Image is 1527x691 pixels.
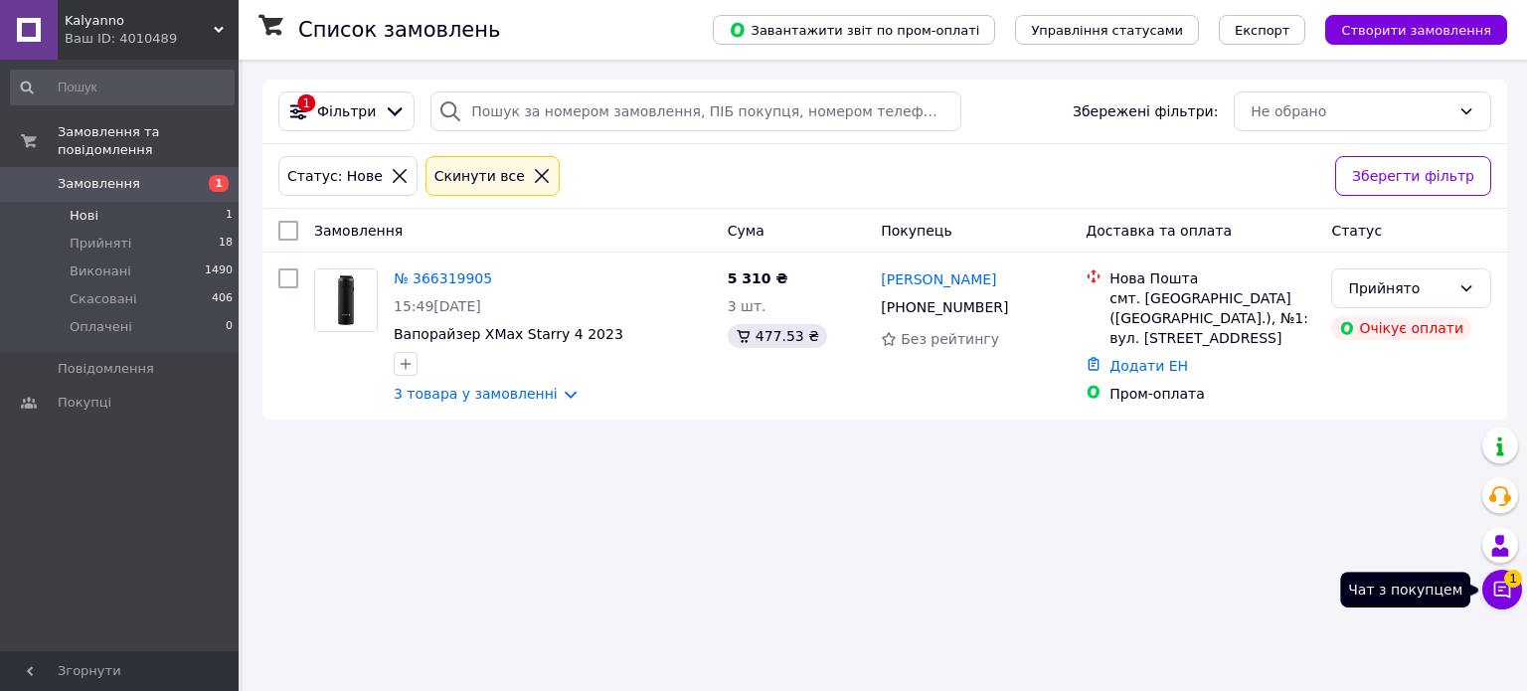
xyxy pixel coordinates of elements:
[728,223,764,239] span: Cума
[728,324,827,348] div: 477.53 ₴
[1109,384,1315,404] div: Пром-оплата
[1331,223,1382,239] span: Статус
[1340,572,1470,607] div: Чат з покупцем
[58,123,239,159] span: Замовлення та повідомлення
[877,293,1012,321] div: [PHONE_NUMBER]
[70,235,131,253] span: Прийняті
[881,269,996,289] a: [PERSON_NAME]
[226,207,233,225] span: 1
[728,270,788,286] span: 5 310 ₴
[430,91,960,131] input: Пошук за номером замовлення, ПІБ покупця, номером телефону, Email, номером накладної
[58,360,154,378] span: Повідомлення
[298,18,500,42] h1: Список замовлень
[314,268,378,332] a: Фото товару
[1086,223,1232,239] span: Доставка та оплата
[70,262,131,280] span: Виконані
[219,235,233,253] span: 18
[315,269,377,331] img: Фото товару
[881,223,951,239] span: Покупець
[1341,23,1491,38] span: Створити замовлення
[1352,165,1474,187] span: Зберегти фільтр
[317,101,376,121] span: Фільтри
[394,386,558,402] a: 3 товара у замовленні
[394,270,492,286] a: № 366319905
[58,175,140,193] span: Замовлення
[394,326,623,342] a: Вапорайзер XMax Starry 4 2023
[58,394,111,412] span: Покупці
[212,290,233,308] span: 406
[1504,570,1522,588] span: 1
[1235,23,1290,38] span: Експорт
[1335,156,1491,196] button: Зберегти фільтр
[901,331,999,347] span: Без рейтингу
[1331,316,1471,340] div: Очікує оплати
[1109,288,1315,348] div: смт. [GEOGRAPHIC_DATA] ([GEOGRAPHIC_DATA].), №1: вул. [STREET_ADDRESS]
[1031,23,1183,38] span: Управління статусами
[205,262,233,280] span: 1490
[394,298,481,314] span: 15:49[DATE]
[1348,277,1450,299] div: Прийнято
[1109,268,1315,288] div: Нова Пошта
[70,290,137,308] span: Скасовані
[729,21,979,39] span: Завантажити звіт по пром-оплаті
[1251,100,1450,122] div: Не обрано
[1325,15,1507,45] button: Створити замовлення
[1109,358,1188,374] a: Додати ЕН
[226,318,233,336] span: 0
[65,12,214,30] span: Kalyanno
[1073,101,1218,121] span: Збережені фільтри:
[70,318,132,336] span: Оплачені
[314,223,403,239] span: Замовлення
[1015,15,1199,45] button: Управління статусами
[10,70,235,105] input: Пошук
[1219,15,1306,45] button: Експорт
[1305,21,1507,37] a: Створити замовлення
[713,15,995,45] button: Завантажити звіт по пром-оплаті
[430,165,529,187] div: Cкинути все
[283,165,387,187] div: Статус: Нове
[65,30,239,48] div: Ваш ID: 4010489
[209,175,229,192] span: 1
[728,298,766,314] span: 3 шт.
[70,207,98,225] span: Нові
[1482,570,1522,609] button: Чат з покупцем1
